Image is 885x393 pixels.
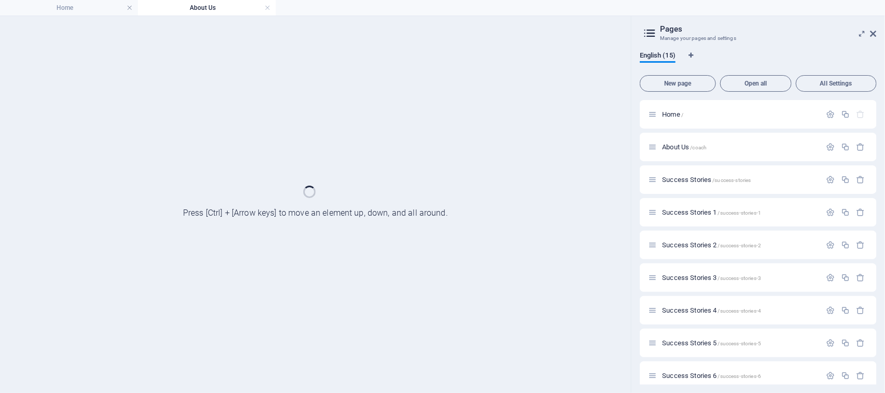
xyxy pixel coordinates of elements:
[826,273,835,282] div: Settings
[662,110,683,118] span: Click to open page
[659,242,821,248] div: Success Stories 2/success-stories-2
[826,208,835,217] div: Settings
[826,241,835,249] div: Settings
[640,75,716,92] button: New page
[660,34,856,43] h3: Manage your pages and settings
[660,24,877,34] h2: Pages
[690,145,707,150] span: /coach
[826,143,835,151] div: Settings
[712,177,751,183] span: /success-stories
[718,341,762,346] span: /success-stories-5
[659,307,821,314] div: Success Stories 4/success-stories-4
[662,372,761,380] span: Click to open page
[662,339,761,347] span: Click to open page
[841,143,850,151] div: Duplicate
[856,175,865,184] div: Remove
[659,340,821,346] div: Success Stories 5/success-stories-5
[662,306,761,314] span: Click to open page
[659,209,821,216] div: Success Stories 1/success-stories-1
[841,241,850,249] div: Duplicate
[640,51,877,71] div: Language Tabs
[856,339,865,347] div: Remove
[659,176,821,183] div: Success Stories/success-stories
[681,112,683,118] span: /
[718,308,762,314] span: /success-stories-4
[640,49,676,64] span: English (15)
[826,110,835,119] div: Settings
[826,175,835,184] div: Settings
[138,2,276,13] h4: About Us
[856,306,865,315] div: Remove
[725,80,787,87] span: Open all
[718,243,762,248] span: /success-stories-2
[720,75,792,92] button: Open all
[856,371,865,380] div: Remove
[659,274,821,281] div: Success Stories 3/success-stories-3
[659,144,821,150] div: About Us/coach
[841,306,850,315] div: Duplicate
[841,371,850,380] div: Duplicate
[662,241,761,249] span: Click to open page
[718,373,762,379] span: /success-stories-6
[826,371,835,380] div: Settings
[826,339,835,347] div: Settings
[662,274,761,282] span: Click to open page
[718,210,762,216] span: /success-stories-1
[841,273,850,282] div: Duplicate
[659,111,821,118] div: Home/
[841,339,850,347] div: Duplicate
[841,175,850,184] div: Duplicate
[856,143,865,151] div: Remove
[718,275,762,281] span: /success-stories-3
[644,80,711,87] span: New page
[856,110,865,119] div: The startpage cannot be deleted
[796,75,877,92] button: All Settings
[826,306,835,315] div: Settings
[662,208,761,216] span: Click to open page
[856,273,865,282] div: Remove
[662,176,751,184] span: Click to open page
[659,372,821,379] div: Success Stories 6/success-stories-6
[800,80,872,87] span: All Settings
[856,208,865,217] div: Remove
[841,208,850,217] div: Duplicate
[662,143,707,151] span: Click to open page
[856,241,865,249] div: Remove
[841,110,850,119] div: Duplicate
